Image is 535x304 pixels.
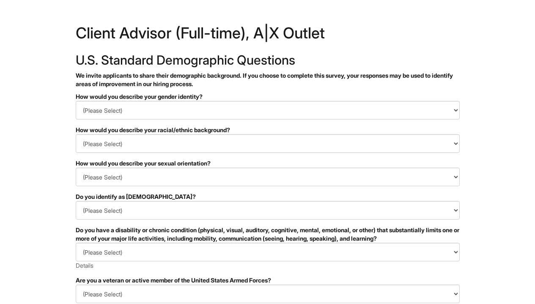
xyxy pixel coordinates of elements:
select: How would you describe your racial/ethnic background? [76,134,460,153]
div: Do you have a disability or chronic condition (physical, visual, auditory, cognitive, mental, emo... [76,226,460,243]
select: Do you have a disability or chronic condition (physical, visual, auditory, cognitive, mental, emo... [76,243,460,261]
div: How would you describe your racial/ethnic background? [76,126,460,134]
p: We invite applicants to share their demographic background. If you choose to complete this survey... [76,71,460,88]
div: How would you describe your gender identity? [76,92,460,101]
a: Details [76,262,93,269]
select: How would you describe your sexual orientation? [76,168,460,186]
div: Do you identify as [DEMOGRAPHIC_DATA]? [76,193,460,201]
select: Are you a veteran or active member of the United States Armed Forces? [76,285,460,303]
select: How would you describe your gender identity? [76,101,460,119]
div: How would you describe your sexual orientation? [76,159,460,168]
h2: U.S. Standard Demographic Questions [76,53,460,67]
h1: Client Advisor (Full-time), A|X Outlet [76,25,460,45]
select: Do you identify as transgender? [76,201,460,220]
div: Are you a veteran or active member of the United States Armed Forces? [76,276,460,285]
